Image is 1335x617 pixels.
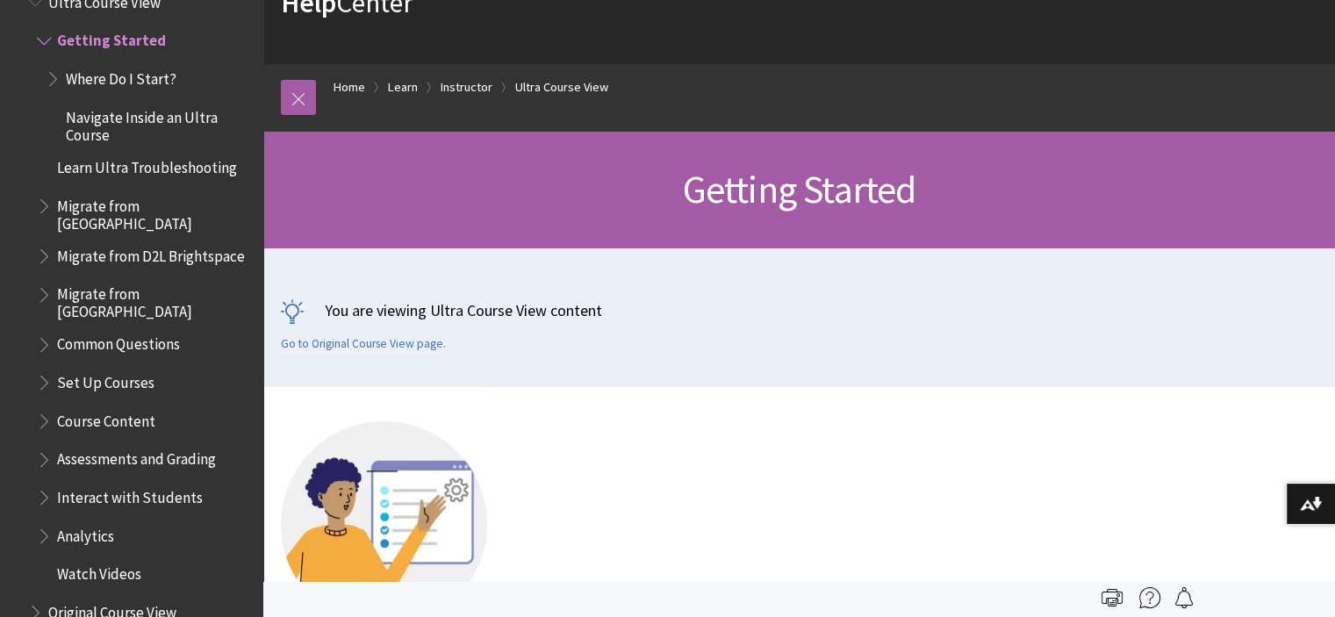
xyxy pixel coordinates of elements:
span: Migrate from [GEOGRAPHIC_DATA] [57,280,251,321]
span: Assessments and Grading [57,445,216,469]
a: Instructor [441,76,492,98]
span: Learn Ultra Troubleshooting [57,153,237,176]
span: Navigate Inside an Ultra Course [66,103,251,144]
span: Migrate from D2L Brightspace [57,241,245,265]
span: Analytics [57,521,114,545]
span: Migrate from [GEOGRAPHIC_DATA] [57,191,251,233]
a: Learn [388,76,418,98]
span: Set Up Courses [57,368,154,391]
img: Follow this page [1174,587,1195,608]
p: You are viewing Ultra Course View content [281,299,1317,321]
span: Interact with Students [57,483,203,506]
a: Home [334,76,365,98]
span: Watch Videos [57,560,141,584]
img: Print [1102,587,1123,608]
span: Getting Started [682,165,915,213]
span: Getting Started [57,26,166,50]
a: Ultra Course View [515,76,608,98]
span: Common Questions [57,330,180,354]
img: More help [1139,587,1160,608]
span: Where Do I Start? [66,64,176,88]
span: Course Content [57,406,155,430]
a: Go to Original Course View page. [281,336,446,352]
